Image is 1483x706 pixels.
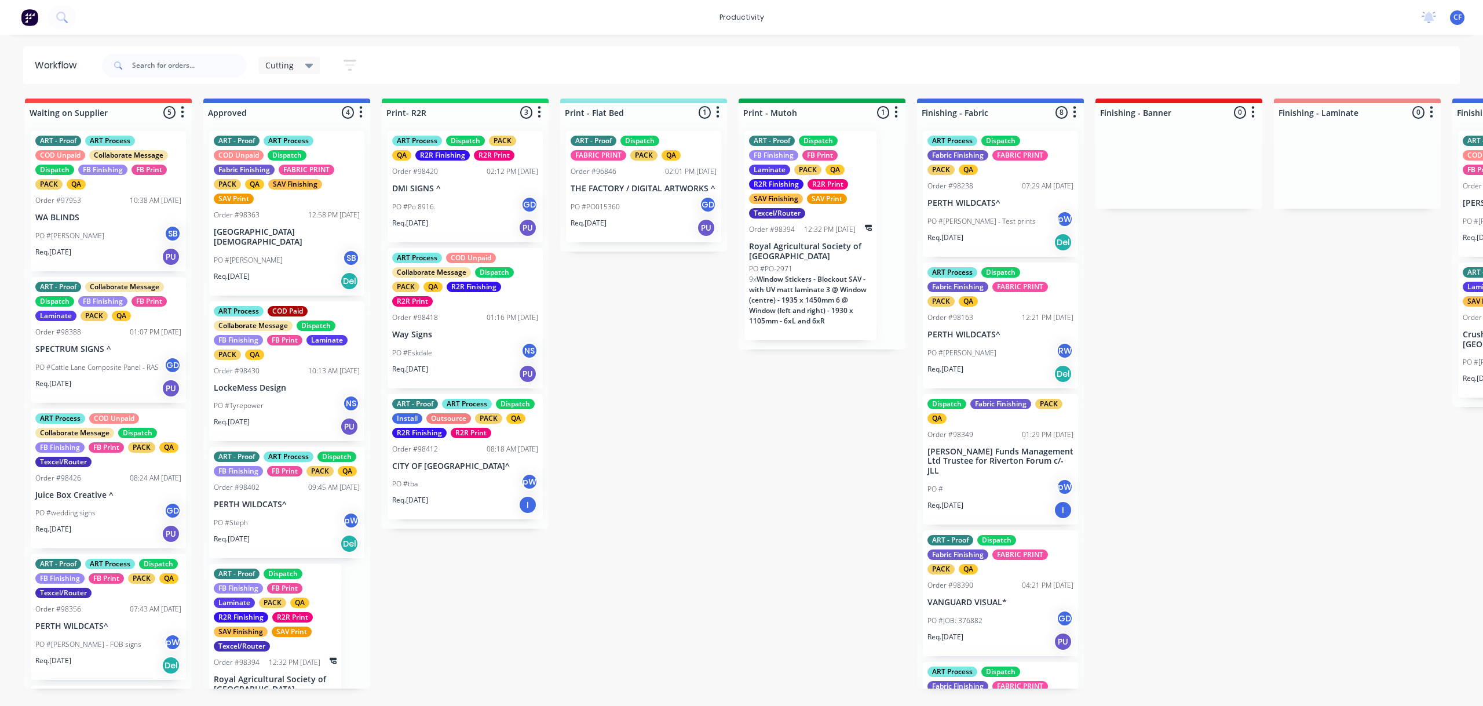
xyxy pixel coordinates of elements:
div: SAV Finishing [214,627,268,637]
div: PACK [927,296,955,307]
div: ART - Proof [35,282,81,292]
div: SAV Print [272,627,312,637]
div: Collaborate Message [89,150,168,161]
div: R2R Finishing [214,612,268,623]
div: 08:24 AM [DATE] [130,473,181,483]
p: PO #JOB: 376882 [927,616,982,626]
p: WA BLINDS [35,213,181,223]
div: RW [1056,342,1073,359]
p: Royal Agricultural Society of [GEOGRAPHIC_DATA] [749,242,872,261]
div: 01:29 PM [DATE] [1022,430,1073,440]
div: FB Finishing [214,335,263,345]
div: QA [159,573,178,584]
div: PU [518,365,537,383]
div: ART ProcessDispatchPACKQAR2R FinishingR2R PrintOrder #9842002:12 PM [DATE]DMI SIGNS ^PO #Po 8916.... [388,131,543,242]
div: PACK [259,598,286,608]
div: ART - Proof [214,569,260,579]
div: pW [1056,478,1073,496]
div: GD [1056,610,1073,627]
div: Order #98349 [927,430,973,440]
div: productivity [714,9,770,26]
div: FABRIC PRINT [279,165,334,175]
div: 01:16 PM [DATE] [487,312,538,323]
div: Dispatch [927,399,966,409]
div: Dispatch [977,535,1016,545]
div: PACK [1035,399,1062,409]
div: 01:07 PM [DATE] [130,327,181,337]
span: 9 x [749,274,757,284]
div: ART - Proof [214,136,260,146]
div: Order #98163 [927,312,973,323]
div: Del [340,272,359,290]
div: QA [959,564,978,574]
div: pW [521,473,538,490]
div: Workflow [35,59,82,72]
div: R2R Print [272,612,313,623]
p: [GEOGRAPHIC_DATA][DEMOGRAPHIC_DATA] [214,227,360,247]
div: SAV Finishing [749,194,803,204]
div: ART - ProofART ProcessDispatchFB FinishingFB PrintPACKQATexcel/RouterOrder #9835607:43 AM [DATE]P... [31,554,186,680]
p: PO #Tyrepower [214,401,264,411]
p: PERTH WILDCATS^ [35,621,181,631]
div: FB Print [89,573,124,584]
div: FB Print [89,442,124,453]
p: PERTH WILDCATS^ [214,500,360,510]
div: 12:32 PM [DATE] [269,657,320,668]
div: GD [521,196,538,213]
p: PO #[PERSON_NAME] - Test prints [927,216,1036,227]
div: COD Unpaid [214,150,264,161]
div: COD Paid [268,306,308,316]
div: FB Print [267,583,302,594]
div: Dispatch [264,569,302,579]
div: Dispatch [981,136,1020,146]
div: SAV Finishing [268,179,322,190]
p: PO #[PERSON_NAME] [35,231,104,241]
div: NS [521,342,538,359]
div: QA [959,296,978,307]
div: PACK [489,136,516,146]
div: QA [290,598,309,608]
p: LockeMess Design [214,383,360,393]
div: PACK [128,442,155,453]
span: CF [1453,12,1462,23]
div: PU [162,248,180,266]
div: R2R Print [392,296,433,307]
div: ART Process [442,399,492,409]
p: PO #PO-2971 [749,264,792,274]
div: Order #98420 [392,166,438,177]
div: Laminate [749,165,790,175]
p: THE FACTORY / DIGITAL ARTWORKS ^ [571,184,717,194]
div: ART Process [85,559,135,569]
div: Order #98394 [749,224,795,235]
p: Req. [DATE] [392,495,428,505]
div: R2R Finishing [415,150,470,161]
div: pW [342,512,360,529]
p: PO #[PERSON_NAME] [214,255,283,265]
div: Dispatch [981,667,1020,677]
div: QA [959,165,978,175]
div: QA [927,413,947,424]
div: FB Finishing [78,296,127,307]
div: Del [340,534,359,553]
div: ART Process [927,136,977,146]
div: ART - Proof [35,559,81,569]
p: Req. [DATE] [571,218,607,228]
div: 10:13 AM [DATE] [308,366,360,376]
div: PU [340,417,359,436]
div: PACK [475,413,502,424]
div: PACK [35,179,63,190]
div: 08:18 AM [DATE] [487,444,538,454]
div: Order #98390 [927,580,973,591]
div: Dispatch [139,559,178,569]
p: Req. [DATE] [35,379,71,389]
div: FB Print [802,150,838,161]
div: ART ProcessDispatchFabric FinishingFABRIC PRINTPACKQAOrder #9816312:21 PM [DATE]PERTH WILDCATS^PO... [923,263,1078,388]
div: QA [423,282,443,292]
div: 04:21 PM [DATE] [1022,580,1073,591]
div: COD Unpaid [35,150,85,161]
div: PACK [630,150,658,161]
div: Collaborate Message [85,282,164,292]
div: ART Process [392,253,442,263]
div: Laminate [306,335,348,345]
p: CITY OF [GEOGRAPHIC_DATA]^ [392,461,538,471]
